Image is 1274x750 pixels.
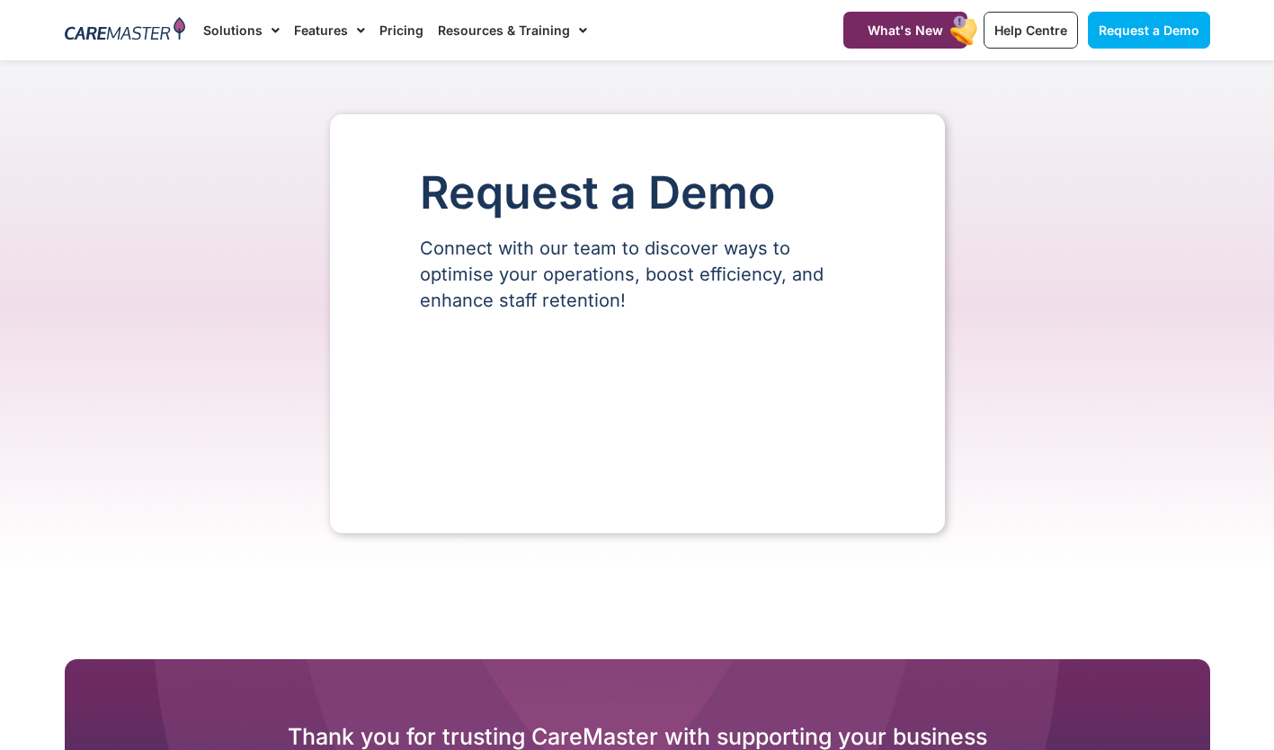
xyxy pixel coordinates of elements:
[984,12,1078,49] a: Help Centre
[420,344,855,479] iframe: Form 0
[420,236,855,314] p: Connect with our team to discover ways to optimise your operations, boost efficiency, and enhance...
[420,168,855,218] h1: Request a Demo
[843,12,967,49] a: What's New
[65,17,186,44] img: CareMaster Logo
[868,22,943,38] span: What's New
[1088,12,1210,49] a: Request a Demo
[994,22,1067,38] span: Help Centre
[1099,22,1199,38] span: Request a Demo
